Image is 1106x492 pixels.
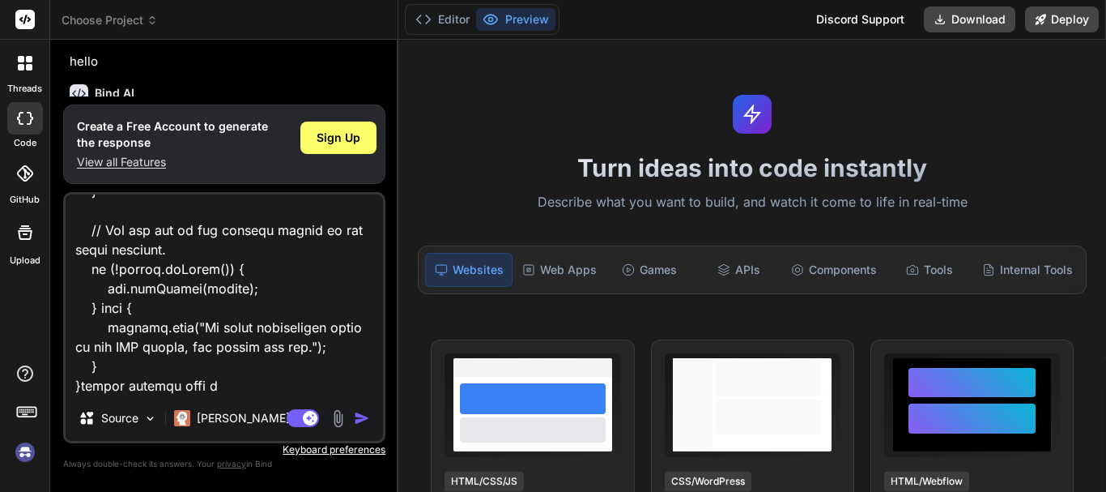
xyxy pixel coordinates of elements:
div: Games [606,253,692,287]
h1: Create a Free Account to generate the response [77,118,268,151]
p: hello [70,53,382,71]
textarea: lor iPsu; dol sIta; con adiPiScingeli = sedd; eiu temporiNcididu = utla; etd magNaaliqua = eni Ad... [66,195,383,396]
div: Internal Tools [976,253,1079,287]
img: attachment [329,409,347,428]
button: Download [924,6,1015,32]
div: APIs [696,253,781,287]
img: Claude 4 Sonnet [174,410,190,426]
p: Describe what you want to build, and watch it come to life in real-time [408,192,1096,213]
p: Always double-check its answers. Your in Bind [63,456,385,472]
img: icon [354,410,370,426]
div: Components [785,253,883,287]
p: Source [101,410,138,426]
span: Sign Up [317,130,360,146]
div: Web Apps [516,253,603,287]
button: Deploy [1025,6,1099,32]
div: CSS/WordPress [665,472,751,491]
button: Preview [476,8,555,31]
img: Pick Models [143,412,157,426]
button: Editor [409,8,476,31]
label: Upload [10,254,40,267]
span: Choose Project [62,12,158,28]
p: [PERSON_NAME] 4 S.. [197,410,317,426]
img: signin [11,439,39,466]
label: threads [7,82,42,96]
div: HTML/Webflow [884,472,969,491]
h1: Turn ideas into code instantly [408,153,1096,182]
label: GitHub [10,193,40,207]
p: View all Features [77,154,268,170]
label: code [14,136,36,150]
h6: Bind AI [95,85,134,101]
div: Websites [425,253,513,287]
span: privacy [217,459,246,468]
div: Discord Support [806,6,914,32]
div: Tools [887,253,972,287]
p: Keyboard preferences [63,443,385,456]
div: HTML/CSS/JS [445,472,524,491]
